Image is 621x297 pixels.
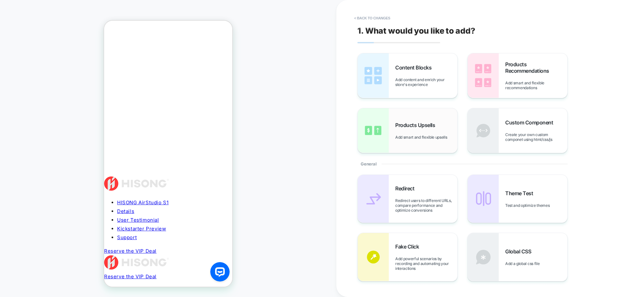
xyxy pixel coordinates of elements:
[505,261,543,266] span: Add a global css file
[505,190,536,196] span: Theme Test
[357,153,568,175] div: General
[505,203,553,208] span: Test and optimize themes
[395,256,457,271] span: Add powerful scenarios by recording and automating your interactions
[395,64,435,71] span: Content Blocks
[505,132,567,142] span: Create your own custom componet using html/css/js
[505,119,556,126] span: Custom Component
[395,122,438,128] span: Products Upsells
[351,13,394,23] button: < Back to changes
[395,185,418,192] span: Redirect
[395,77,457,87] span: Add content and enrich your store's experience
[13,187,30,194] a: Details
[357,26,475,36] span: 1. What would you like to add?
[13,214,33,220] a: Support
[13,196,55,202] a: User Testimonial
[395,135,450,140] span: Add smart and flexible upsells
[505,80,567,90] span: Add smart and flexible recommendations
[13,179,64,185] a: HISONG AirStudio S1
[395,243,422,250] span: Fake Click
[505,61,567,74] span: Products Recommendations
[395,198,457,213] span: Redirect users to different URLs, compare performance and optimize conversions
[505,248,534,255] span: Global CSS
[13,205,62,211] a: Kickstarter Preview
[101,239,128,266] iframe: LiveChat chat widget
